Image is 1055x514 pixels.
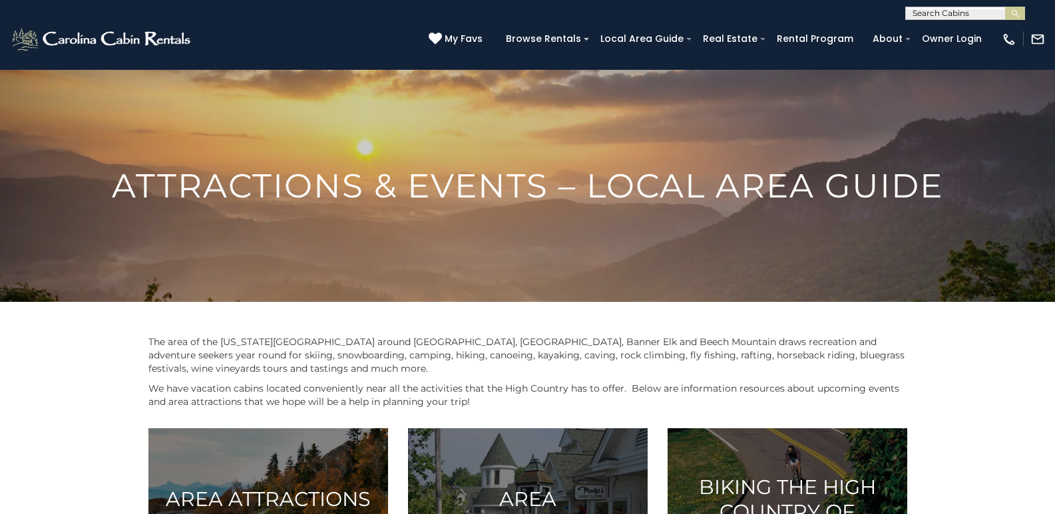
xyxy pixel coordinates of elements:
a: Browse Rentals [499,29,588,49]
a: About [866,29,909,49]
img: phone-regular-white.png [1002,32,1016,47]
a: Owner Login [915,29,988,49]
span: My Favs [445,32,483,46]
p: The area of the [US_STATE][GEOGRAPHIC_DATA] around [GEOGRAPHIC_DATA], [GEOGRAPHIC_DATA], Banner E... [148,335,907,375]
a: Rental Program [770,29,860,49]
p: We have vacation cabins located conveniently near all the activities that the High Country has to... [148,382,907,408]
a: Local Area Guide [594,29,690,49]
a: My Favs [429,32,486,47]
img: White-1-2.png [10,26,194,53]
a: Real Estate [696,29,764,49]
img: mail-regular-white.png [1030,32,1045,47]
